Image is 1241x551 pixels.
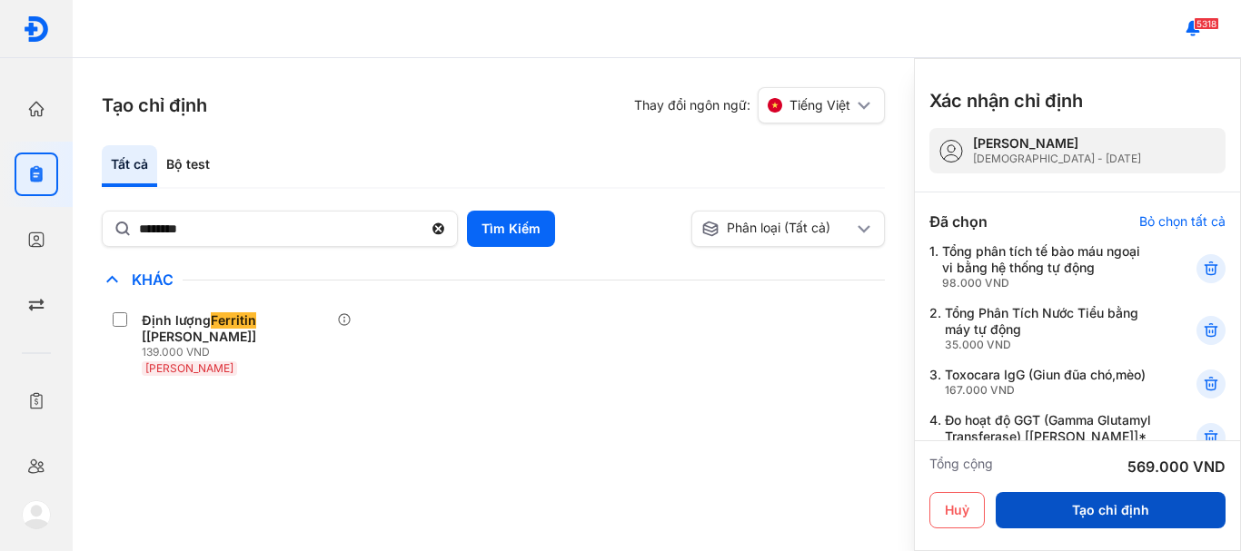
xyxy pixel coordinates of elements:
h3: Tạo chỉ định [102,93,207,118]
div: Tất cả [102,145,157,187]
div: Định lượng [[PERSON_NAME]] [142,312,330,345]
div: 2. [929,305,1152,352]
img: logo [23,15,50,43]
div: 3. [929,367,1152,398]
div: Đo hoạt độ GGT (Gamma Glutamyl Transferase) [[PERSON_NAME]]* [945,412,1152,459]
div: Phân loại (Tất cả) [701,220,854,238]
span: 5318 [1194,17,1219,30]
div: Thay đổi ngôn ngữ: [634,87,885,123]
span: [PERSON_NAME] [145,361,233,375]
div: 569.000 VND [1127,456,1226,477]
div: [DEMOGRAPHIC_DATA] - [DATE] [973,152,1141,166]
div: Bộ test [157,145,219,187]
div: Bỏ chọn tất cả [1139,213,1226,230]
div: 98.000 VND [942,276,1152,290]
div: [PERSON_NAME] [973,135,1141,152]
div: 167.000 VND [945,383,1146,398]
span: Ferritin [211,312,256,329]
div: Đã chọn [929,211,988,232]
button: Huỷ [929,492,985,528]
div: Tổng Phân Tích Nước Tiểu bằng máy tự động [945,305,1152,352]
button: Tìm Kiếm [467,211,555,247]
div: 35.000 VND [945,338,1152,352]
div: Tổng cộng [929,456,993,477]
div: 139.000 VND [142,345,337,359]
div: Toxocara IgG (Giun đũa chó,mèo) [945,367,1146,398]
h3: Xác nhận chỉ định [929,88,1083,113]
div: Tổng phân tích tế bào máu ngoại vi bằng hệ thống tự động [942,243,1152,290]
button: Tạo chỉ định [996,492,1226,528]
div: 4. [929,412,1152,459]
img: logo [22,500,51,529]
div: 1. [929,243,1152,290]
span: Khác [123,271,183,289]
span: Tiếng Việt [789,97,850,113]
